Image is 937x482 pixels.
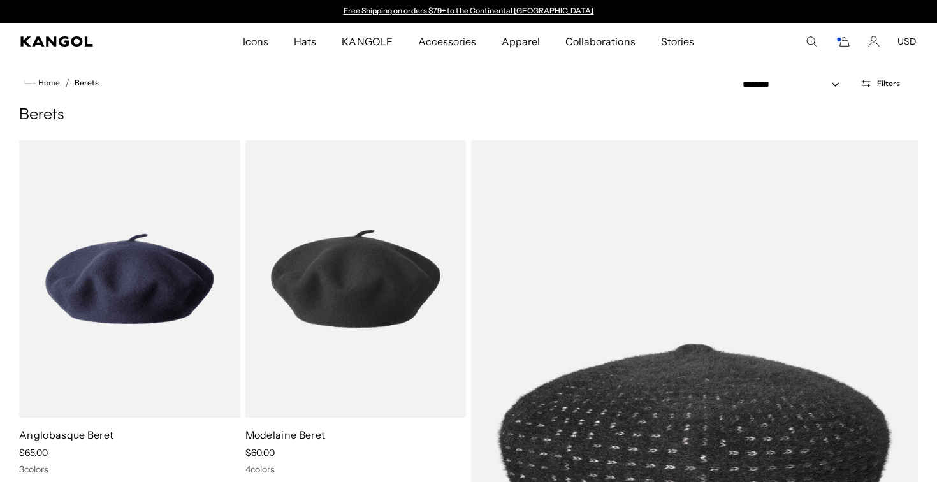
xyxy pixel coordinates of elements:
span: Apparel [502,23,540,60]
a: Free Shipping on orders $79+ to the Continental [GEOGRAPHIC_DATA] [344,6,594,15]
div: 1 of 2 [337,6,600,17]
li: / [60,75,69,91]
span: $60.00 [245,447,275,458]
div: Announcement [337,6,600,17]
img: Modelaine Beret [245,140,467,418]
a: Account [868,36,880,47]
span: Icons [243,23,268,60]
img: Anglobasque Beret [19,140,240,418]
span: $65.00 [19,447,48,458]
a: Stories [648,23,707,60]
span: KANGOLF [342,23,392,60]
button: Cart [835,36,850,47]
a: Hats [281,23,329,60]
div: 3 colors [19,464,240,475]
a: Modelaine Beret [245,428,326,441]
span: Accessories [418,23,476,60]
a: Collaborations [553,23,648,60]
a: Anglobasque Beret [19,428,113,441]
slideshow-component: Announcement bar [337,6,600,17]
a: Home [24,77,60,89]
h1: Berets [19,106,918,125]
summary: Search here [806,36,817,47]
a: KANGOLF [329,23,405,60]
select: Sort by: Featured [737,78,852,91]
button: USD [897,36,917,47]
span: Home [36,78,60,87]
span: Collaborations [565,23,635,60]
span: Hats [294,23,316,60]
a: Apparel [489,23,553,60]
span: Filters [877,79,900,88]
a: Accessories [405,23,489,60]
div: 4 colors [245,464,467,475]
a: Berets [75,78,99,87]
span: Stories [661,23,694,60]
a: Icons [230,23,281,60]
button: Open filters [852,78,908,89]
a: Kangol [20,36,160,47]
